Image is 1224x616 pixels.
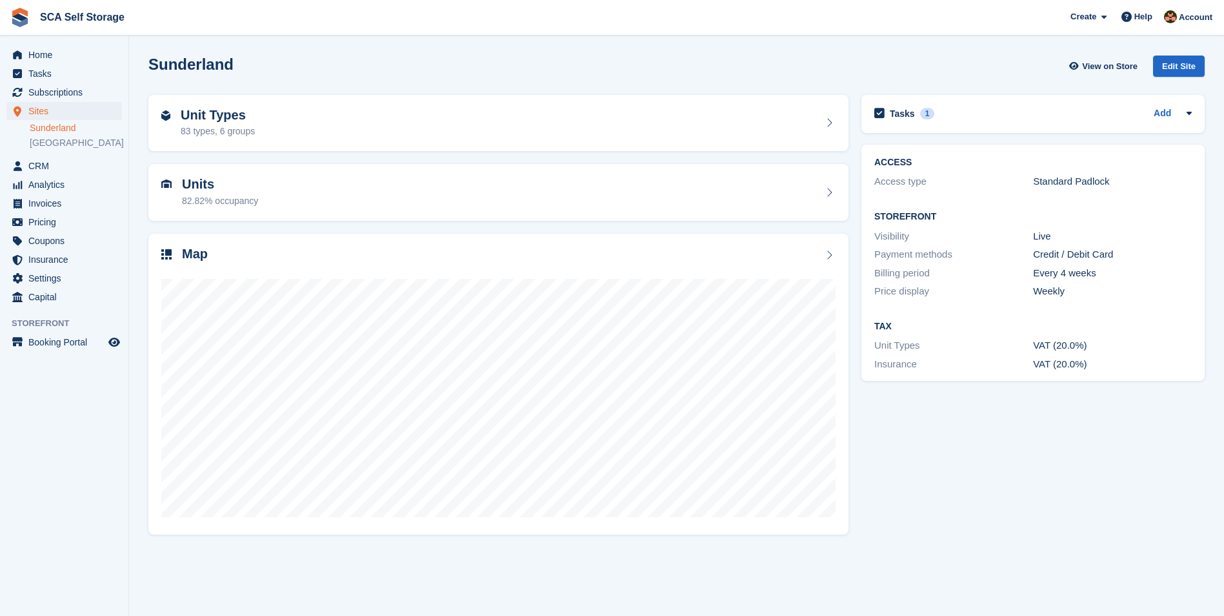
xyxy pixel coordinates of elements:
[6,102,122,120] a: menu
[148,95,848,152] a: Unit Types 83 types, 6 groups
[874,212,1192,222] h2: Storefront
[1033,174,1192,189] div: Standard Padlock
[6,251,122,269] a: menu
[6,65,122,83] a: menu
[161,180,172,189] img: unit-icn-7be61d7bf1b0ce9d3e12c5938cc71ed9869f7b940bace4675aadf7bd6d80202e.svg
[1033,338,1192,353] div: VAT (20.0%)
[6,269,122,287] a: menu
[1153,56,1205,82] a: Edit Site
[874,284,1033,299] div: Price display
[1153,56,1205,77] div: Edit Site
[161,249,172,260] img: map-icn-33ee37083ee616e46c38cad1a60f524a97daa1e2b2c8c0bc3eb3415660979fc1.svg
[874,158,1192,168] h2: ACCESS
[181,108,255,123] h2: Unit Types
[6,213,122,231] a: menu
[148,234,848,535] a: Map
[28,83,106,101] span: Subscriptions
[28,213,106,231] span: Pricing
[30,122,122,134] a: Sunderland
[874,357,1033,372] div: Insurance
[1082,60,1138,73] span: View on Store
[1179,11,1212,24] span: Account
[1164,10,1177,23] img: Sarah Race
[6,83,122,101] a: menu
[6,232,122,250] a: menu
[1033,229,1192,244] div: Live
[6,46,122,64] a: menu
[6,333,122,351] a: menu
[30,137,122,149] a: [GEOGRAPHIC_DATA]
[28,333,106,351] span: Booking Portal
[1070,10,1096,23] span: Create
[28,65,106,83] span: Tasks
[182,177,258,192] h2: Units
[182,247,208,262] h2: Map
[1134,10,1152,23] span: Help
[1154,107,1171,121] a: Add
[874,174,1033,189] div: Access type
[1033,284,1192,299] div: Weekly
[28,232,106,250] span: Coupons
[28,46,106,64] span: Home
[10,8,30,27] img: stora-icon-8386f47178a22dfd0bd8f6a31ec36ba5ce8667c1dd55bd0f319d3a0aa187defe.svg
[28,157,106,175] span: CRM
[1033,266,1192,281] div: Every 4 weeks
[6,194,122,212] a: menu
[28,251,106,269] span: Insurance
[12,317,128,330] span: Storefront
[148,164,848,221] a: Units 82.82% occupancy
[28,102,106,120] span: Sites
[874,338,1033,353] div: Unit Types
[148,56,234,73] h2: Sunderland
[6,288,122,306] a: menu
[1033,357,1192,372] div: VAT (20.0%)
[1033,247,1192,262] div: Credit / Debit Card
[28,176,106,194] span: Analytics
[161,110,170,121] img: unit-type-icn-2b2737a686de81e16bb02015468b77c625bbabd49415b5ef34ead5e3b44a266d.svg
[28,269,106,287] span: Settings
[874,322,1192,332] h2: Tax
[890,108,915,119] h2: Tasks
[874,229,1033,244] div: Visibility
[182,194,258,208] div: 82.82% occupancy
[1067,56,1143,77] a: View on Store
[6,176,122,194] a: menu
[874,247,1033,262] div: Payment methods
[181,125,255,138] div: 83 types, 6 groups
[920,108,935,119] div: 1
[874,266,1033,281] div: Billing period
[35,6,130,28] a: SCA Self Storage
[6,157,122,175] a: menu
[28,194,106,212] span: Invoices
[106,334,122,350] a: Preview store
[28,288,106,306] span: Capital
